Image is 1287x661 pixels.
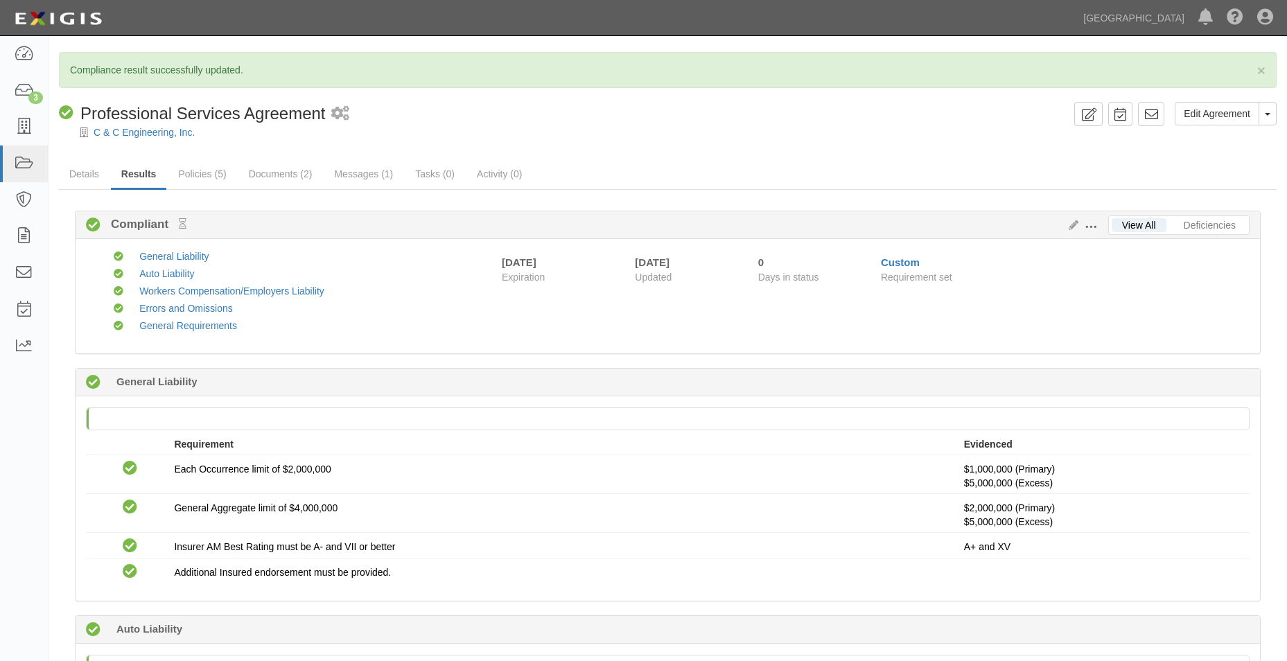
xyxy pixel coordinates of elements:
span: Insurer AM Best Rating must be A- and VII or better [174,541,395,552]
i: 2 scheduled workflows [331,107,349,121]
span: Each Occurrence limit of $2,000,000 [174,464,331,475]
span: Policy #USC03227825U Insurer: Fireman [964,477,1053,488]
a: Messages (1) [324,160,403,188]
i: Help Center - Complianz [1227,10,1243,26]
a: General Requirements [139,320,237,331]
strong: Evidenced [964,439,1013,450]
p: A+ and XV [964,540,1239,554]
i: Compliant [123,500,137,515]
i: Compliant [59,106,73,121]
i: Compliant [123,461,137,476]
a: [GEOGRAPHIC_DATA] [1076,4,1191,32]
b: Compliant [100,216,186,233]
b: General Liability [116,374,198,389]
a: Auto Liability [139,268,194,279]
a: General Liability [139,251,209,262]
div: Professional Services Agreement [59,102,326,125]
p: $2,000,000 (Primary) [964,501,1239,529]
div: [DATE] [635,255,737,270]
a: C & C Engineering, Inc. [94,127,195,138]
i: Compliant [114,287,123,297]
a: Tasks (0) [405,160,465,188]
a: Activity (0) [466,160,532,188]
a: Workers Compensation/Employers Liability [139,285,324,297]
i: Compliant [114,270,123,279]
div: 3 [28,91,43,104]
span: Days in status [758,272,819,283]
b: Auto Liability [116,622,182,636]
span: Professional Services Agreement [80,104,326,123]
i: Compliant [86,218,100,233]
span: Expiration [502,270,624,284]
a: Custom [881,256,920,268]
div: [DATE] [502,255,536,270]
a: Details [59,160,110,188]
span: Updated [635,272,672,283]
i: Compliant [114,252,123,262]
button: Close [1257,63,1266,78]
i: Compliant 0 days (since 09/24/2025) [86,376,100,390]
i: Compliant [123,539,137,554]
strong: Requirement [174,439,234,450]
span: General Aggregate limit of $4,000,000 [174,502,338,513]
a: Results [111,160,167,190]
span: Requirement set [881,272,952,283]
i: Compliant 0 days (since 09/24/2025) [86,623,100,637]
span: Policy #USC03227825U Insurer: Fireman [964,516,1053,527]
p: Compliance result successfully updated. [70,63,1266,77]
small: Pending Review [179,218,186,229]
span: × [1257,62,1266,78]
i: Compliant [114,321,123,331]
a: Deficiencies [1173,218,1246,232]
a: Errors and Omissions [139,303,233,314]
a: View All [1112,218,1166,232]
a: Edit Results [1063,220,1078,231]
a: Documents (2) [238,160,323,188]
span: Additional Insured endorsement must be provided. [174,567,391,578]
i: Compliant [114,304,123,314]
img: logo-5460c22ac91f19d4615b14bd174203de0afe785f0fc80cf4dbbc73dc1793850b.png [10,6,106,31]
div: Since 09/24/2025 [758,255,870,270]
p: $1,000,000 (Primary) [964,462,1239,490]
i: Compliant [123,565,137,579]
a: Policies (5) [168,160,236,188]
a: Edit Agreement [1175,102,1259,125]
